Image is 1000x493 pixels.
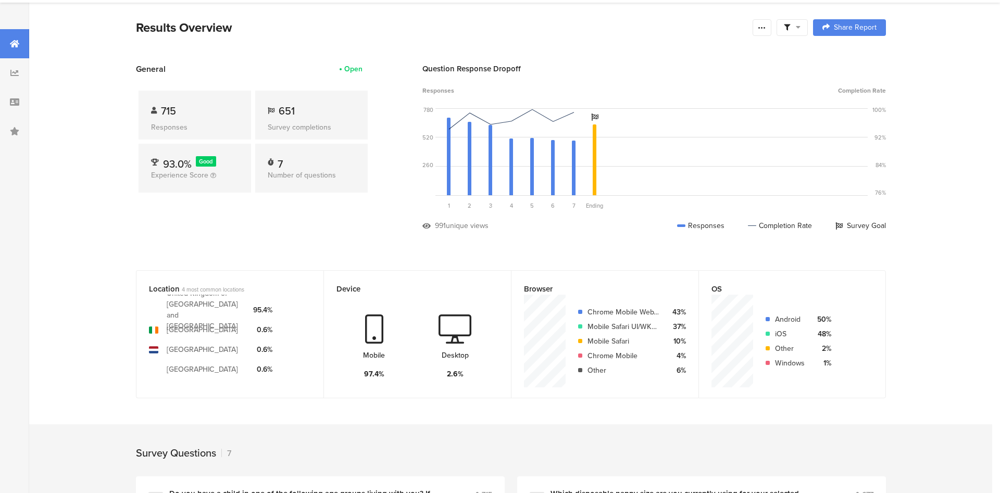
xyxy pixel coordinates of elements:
span: 93.0% [163,156,192,172]
div: Survey completions [268,122,355,133]
div: 6% [668,365,686,376]
div: Chrome Mobile [587,350,659,361]
div: 4% [668,350,686,361]
div: United Kingdom of [GEOGRAPHIC_DATA] and [GEOGRAPHIC_DATA] [167,288,245,332]
span: 6 [551,201,555,210]
div: Desktop [442,350,469,361]
div: Chrome Mobile WebView [587,307,659,318]
div: 84% [876,161,886,169]
div: Mobile [363,350,385,361]
span: 1 [448,201,450,210]
div: 37% [668,321,686,332]
div: [GEOGRAPHIC_DATA] [167,324,238,335]
i: Survey Goal [591,113,598,121]
div: 0.6% [253,324,272,335]
div: iOS [775,328,805,339]
span: 4 most common locations [182,285,244,294]
span: 7 [572,201,576,210]
span: 715 [161,103,176,119]
div: 991 [435,220,446,231]
div: Results Overview [136,18,747,37]
div: 100% [872,106,886,114]
div: 7 [278,156,283,167]
div: Device [336,283,481,295]
div: [GEOGRAPHIC_DATA] [167,344,238,355]
span: 2 [468,201,471,210]
span: 651 [279,103,295,119]
div: 95.4% [253,305,272,315]
span: Number of questions [268,170,336,181]
div: Responses [677,220,724,231]
div: Browser [524,283,669,295]
div: 48% [813,328,831,339]
div: 0.6% [253,344,272,355]
div: Survey Goal [835,220,886,231]
span: Good [199,157,213,166]
div: Android [775,314,805,325]
div: 2% [813,343,831,354]
span: Experience Score [151,170,208,181]
div: 2.6% [447,369,464,380]
div: 260 [422,161,433,169]
div: Location [149,283,294,295]
span: General [136,63,166,75]
div: 0.6% [253,364,272,375]
div: 1% [813,358,831,369]
div: Question Response Dropoff [422,63,886,74]
div: [GEOGRAPHIC_DATA] [167,364,238,375]
div: 520 [422,133,433,142]
div: unique views [446,220,489,231]
div: 50% [813,314,831,325]
div: 43% [668,307,686,318]
div: Survey Questions [136,445,216,461]
div: Open [344,64,362,74]
div: 76% [875,188,886,197]
span: 4 [510,201,513,210]
div: Windows [775,358,805,369]
div: OS [711,283,856,295]
div: Mobile Safari [587,336,659,347]
div: 780 [423,106,433,114]
span: 5 [530,201,534,210]
div: Mobile Safari UI/WKWebView [587,321,659,332]
span: Share Report [834,24,877,31]
span: Completion Rate [838,86,886,95]
div: Ending [584,201,605,210]
div: Responses [151,122,239,133]
div: 7 [221,447,231,459]
div: Completion Rate [748,220,812,231]
div: 10% [668,336,686,347]
div: Other [587,365,659,376]
span: Responses [422,86,454,95]
div: Other [775,343,805,354]
span: 3 [489,201,492,210]
div: 97.4% [364,369,384,380]
div: 92% [874,133,886,142]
